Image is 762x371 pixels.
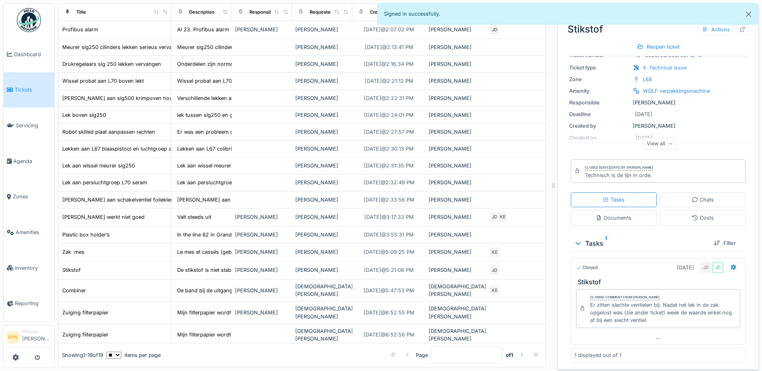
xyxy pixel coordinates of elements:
[62,162,135,169] div: Lek aan wissel meurer sig250
[576,264,598,271] div: Closed
[364,111,414,119] div: [DATE] @ 2:24:01 PM
[569,122,629,130] div: Created by
[497,212,508,223] div: KE
[4,179,54,215] a: Zones
[76,9,86,16] div: Title
[62,179,147,186] div: Lek aan persluchtgroep L70 seram
[62,60,161,68] div: Drukregelaars sig 250 lekken vervangen
[17,8,41,32] img: Badge_color-CXgf-gQk.svg
[15,86,51,94] span: Tickets
[429,145,482,153] div: [PERSON_NAME]
[177,60,295,68] div: Onderdelen zijn normaal binnen kijk in bestel t...
[364,128,414,136] div: [DATE] @ 2:27:57 PM
[364,26,414,33] div: [DATE] @ 2:07:02 PM
[364,60,414,68] div: [DATE] @ 2:16:34 PM
[295,283,349,298] div: [DEMOGRAPHIC_DATA][PERSON_NAME]
[7,328,51,348] a: WW Manager[PERSON_NAME]
[177,309,286,316] div: Mijn filterpapier wordt niet meer op gezogen
[429,128,482,136] div: [PERSON_NAME]
[643,64,686,71] div: 4. Technical issue
[177,213,211,221] div: Valt steeds uit
[295,305,349,320] div: [DEMOGRAPHIC_DATA][PERSON_NAME]
[310,9,340,16] div: Requested by
[711,238,739,249] div: Filter
[578,278,742,286] h3: Stikstof
[590,301,737,324] div: Er zitten slechte ventielen bij. Nadat het lek in de zak opgelost was (zie ander ticket) week de ...
[585,171,653,179] div: Technisch is de lijn in orde.
[7,331,19,343] li: WW
[62,43,184,51] div: Meurer sig250 cilinders lekken serieus vervangen
[106,351,161,359] div: items per page
[22,328,51,346] li: [PERSON_NAME]
[14,51,51,58] span: Dashboard
[429,231,482,238] div: [PERSON_NAME]
[295,162,349,169] div: [PERSON_NAME]
[692,196,714,204] div: Chats
[692,214,714,222] div: Costs
[16,122,51,129] span: Servicing
[177,287,296,294] div: De band bij de uitgang stopt elke 2 minuten bij...
[62,231,110,238] div: Plastic box holder’s
[295,128,349,136] div: [PERSON_NAME]
[177,128,300,136] div: Er was een probleem dat de 53 zijn nieuwe palle...
[605,238,607,248] sup: 1
[295,248,349,256] div: [PERSON_NAME]
[429,26,482,33] div: [PERSON_NAME]
[235,213,289,221] div: [PERSON_NAME]
[4,286,54,322] a: Reporting
[429,162,482,169] div: [PERSON_NAME]
[22,328,51,334] div: Manager
[489,247,500,258] div: KE
[177,145,297,153] div: Lekken aan L67 colibri blaaspistool en luchtgro...
[13,193,51,200] span: Zones
[295,94,349,102] div: [PERSON_NAME]
[585,165,653,171] div: Closed [DATE][DATE] by [PERSON_NAME]
[569,99,747,106] div: [PERSON_NAME]
[365,43,413,51] div: [DATE] @ 2:13:41 PM
[643,87,710,95] div: WOLF verpakkingsmachine
[429,111,482,119] div: [PERSON_NAME]
[416,351,428,359] div: Page
[429,94,482,102] div: [PERSON_NAME]
[295,213,349,221] div: [PERSON_NAME]
[429,305,482,320] div: [DEMOGRAPHIC_DATA][PERSON_NAME]
[429,77,482,85] div: [PERSON_NAME]
[568,22,749,37] div: Stikstof
[635,110,652,118] div: [DATE]
[700,262,711,273] div: JD
[377,3,758,24] div: Signed in successfully.
[364,309,415,316] div: [DATE] @ 6:52:55 PM
[295,60,349,68] div: [PERSON_NAME]
[643,75,652,83] div: L68
[177,231,292,238] div: In the line 82 in Grandi plastic box holders ar...
[177,26,229,33] div: Al 23. Profibus alarm
[62,287,86,294] div: Combiner
[506,351,513,359] strong: of 1
[16,228,51,236] span: Amenities
[569,87,629,95] div: Amenity
[643,138,677,149] div: View all
[365,77,413,85] div: [DATE] @ 2:21:12 PM
[569,99,629,106] div: Responsible
[62,309,108,316] div: Zuiging filterpapier
[177,248,248,256] div: Le mes et cassés (gebroken)
[596,214,631,222] div: Documents
[429,179,482,186] div: [PERSON_NAME]
[364,331,415,338] div: [DATE] @ 6:52:56 PM
[4,108,54,143] a: Servicing
[364,179,415,186] div: [DATE] @ 2:32:49 PM
[295,111,349,119] div: [PERSON_NAME]
[295,266,349,274] div: [PERSON_NAME]
[429,196,482,204] div: [PERSON_NAME]
[13,157,51,165] span: Agenda
[4,72,54,108] a: Tickets
[4,214,54,250] a: Amenities
[235,309,289,316] div: [PERSON_NAME]
[62,26,98,33] div: Profibus alarm
[177,196,300,204] div: [PERSON_NAME] aan schakelventiel folieklem L53
[677,264,694,271] div: [DATE]
[590,295,660,300] div: Closing comment from [PERSON_NAME]
[4,37,54,72] a: Dashboard
[489,24,500,35] div: JD
[177,43,297,51] div: Meurer sig250 cilinders lasbalk lekken serieus ...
